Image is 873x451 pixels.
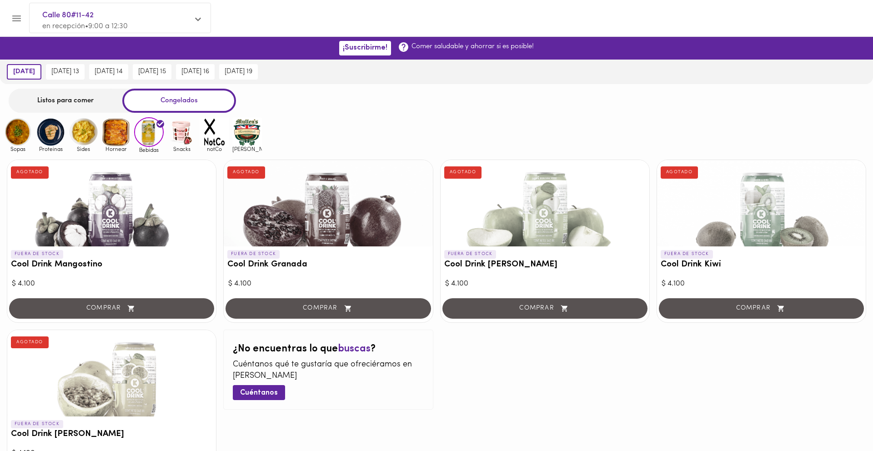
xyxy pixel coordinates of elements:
p: FUERA DE STOCK [227,250,280,258]
button: [DATE] 13 [46,64,85,80]
span: [DATE] 19 [225,68,252,76]
span: [DATE] 13 [51,68,79,76]
p: Cuéntanos qué te gustaría que ofreciéramos en [PERSON_NAME] [233,359,423,382]
span: [PERSON_NAME] [232,146,262,152]
div: Cool Drink Manzana Verde [441,160,649,246]
div: AGOTADO [661,166,698,178]
button: [DATE] 19 [219,64,258,80]
h2: ¿No encuentras lo que ? [233,344,423,355]
button: [DATE] 14 [89,64,128,80]
div: AGOTADO [11,336,49,348]
span: buscas [338,344,371,354]
img: mullens [232,117,262,147]
span: [DATE] 14 [95,68,123,76]
img: Hornear [101,117,131,147]
h3: Cool Drink Granada [227,260,429,270]
p: FUERA DE STOCK [661,250,713,258]
div: $ 4.100 [445,279,645,289]
img: Snacks [167,117,196,147]
div: Cool Drink Kiwi [657,160,866,246]
div: $ 4.100 [662,279,861,289]
p: FUERA DE STOCK [444,250,497,258]
span: ¡Suscribirme! [343,44,387,52]
button: [DATE] [7,64,41,80]
div: AGOTADO [444,166,482,178]
p: FUERA DE STOCK [11,420,63,428]
button: [DATE] 16 [176,64,215,80]
span: [DATE] [13,68,35,76]
h3: Cool Drink Mangostino [11,260,212,270]
img: Sides [69,117,98,147]
div: Cool Drink Maracuya [7,330,216,416]
span: Sides [69,146,98,152]
div: Cool Drink Granada [224,160,432,246]
span: [DATE] 16 [181,68,209,76]
span: Sopas [3,146,33,152]
span: Calle 80#11-42 [42,10,189,21]
span: Proteinas [36,146,65,152]
div: AGOTADO [227,166,265,178]
p: FUERA DE STOCK [11,250,63,258]
img: notCo [200,117,229,147]
span: [DATE] 15 [138,68,166,76]
div: $ 4.100 [12,279,211,289]
iframe: Messagebird Livechat Widget [820,398,864,442]
span: Snacks [167,146,196,152]
button: [DATE] 15 [133,64,171,80]
span: Cuéntanos [240,389,278,397]
span: Hornear [101,146,131,152]
span: notCo [200,146,229,152]
span: Bebidas [134,147,164,153]
button: ¡Suscribirme! [339,41,391,55]
div: AGOTADO [11,166,49,178]
img: Proteinas [36,117,65,147]
div: Cool Drink Mangostino [7,160,216,246]
img: Sopas [3,117,33,147]
div: Congelados [122,89,236,113]
button: Menu [5,7,28,30]
h3: Cool Drink [PERSON_NAME] [444,260,646,270]
p: Comer saludable y ahorrar si es posible! [411,42,534,51]
h3: Cool Drink Kiwi [661,260,862,270]
div: Listos para comer [9,89,122,113]
div: $ 4.100 [228,279,428,289]
span: en recepción • 9:00 a 12:30 [42,23,128,30]
img: Bebidas [134,117,164,147]
button: Cuéntanos [233,385,285,400]
h3: Cool Drink [PERSON_NAME] [11,430,212,439]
